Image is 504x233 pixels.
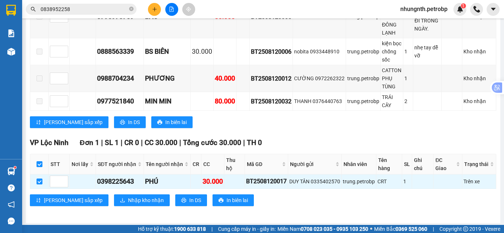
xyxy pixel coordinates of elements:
[96,38,144,65] td: 0888563339
[144,65,191,92] td: PHƯƠNG
[80,138,99,147] span: Đơn 1
[97,176,142,187] div: 0398225643
[8,184,15,191] span: question-circle
[101,138,103,147] span: |
[145,73,189,84] div: PHƯƠNG
[246,177,287,186] div: BT2508120017
[129,6,134,13] span: close-circle
[294,97,345,105] div: THANH 0376440763
[151,116,193,128] button: printerIn biên lai
[211,225,213,233] span: |
[182,3,195,16] button: aim
[97,96,142,106] div: 0977521840
[120,120,125,126] span: printer
[290,160,334,168] span: Người gửi
[192,46,212,57] div: 30.000
[175,194,207,206] button: printerIn DS
[394,4,453,14] span: nhungnth.petrobp
[96,65,144,92] td: 0988704234
[7,29,15,37] img: solution-icon
[294,47,345,56] div: nobita 0933448910
[461,3,466,8] sup: 1
[462,3,465,8] span: 1
[201,154,224,174] th: CC
[243,138,245,147] span: |
[165,118,187,126] span: In biên lai
[97,46,142,57] div: 0888563339
[203,176,223,187] div: 30.000
[141,138,143,147] span: |
[473,6,480,13] img: phone-icon
[490,6,497,13] span: caret-down
[148,3,161,16] button: plus
[213,194,254,206] button: printerIn biên lai
[8,201,15,208] span: notification
[30,116,108,128] button: sort-ascending[PERSON_NAME] sắp xếp
[464,160,489,168] span: Trạng thái
[342,154,376,174] th: Nhân viên
[72,160,88,168] span: Nơi lấy
[145,46,189,57] div: BS BIÊN
[36,120,41,126] span: sort-ascending
[224,154,245,174] th: Thu hộ
[120,198,125,204] span: download
[14,166,16,169] sup: 1
[382,66,402,91] div: CATTON PHỤ TÙNG
[250,38,293,65] td: BT2508120006
[404,74,412,82] div: 1
[191,154,201,174] th: CR
[215,96,235,106] div: 80.000
[463,47,495,56] div: Kho nhận
[403,177,411,186] div: 1
[31,7,36,12] span: search
[404,47,412,56] div: 1
[289,177,340,186] div: DUY TÂN 0335402570
[347,74,379,82] div: trung.petrobp
[128,196,164,204] span: Nhập kho nhận
[294,74,345,82] div: CƯỜNG 0972262322
[247,160,280,168] span: Mã GD
[165,3,178,16] button: file-add
[8,218,15,225] span: message
[186,7,191,12] span: aim
[227,196,248,204] span: In biên lai
[183,138,241,147] span: Tổng cước 30.000
[382,39,402,64] div: kiện bọc chống sốc
[463,177,495,186] div: Trên xe
[152,7,157,12] span: plus
[218,198,224,204] span: printer
[7,167,15,175] img: warehouse-icon
[433,225,434,233] span: |
[377,177,401,186] div: CRT
[251,74,291,83] div: BT2508120012
[402,154,412,174] th: SL
[128,118,140,126] span: In DS
[374,225,427,233] span: Miền Bắc
[96,92,144,111] td: 0977521840
[144,92,191,111] td: MIN MIN
[343,177,375,186] div: trung.petrobp
[169,7,174,12] span: file-add
[215,73,235,84] div: 40.000
[347,47,379,56] div: trung.petrobp
[382,93,402,109] div: TRÁI CÂY
[463,74,495,82] div: Kho nhận
[145,138,177,147] span: CC 30.000
[181,198,186,204] span: printer
[347,97,379,105] div: trung.petrobp
[414,43,440,60] div: nhẹ tay dễ vỡ
[396,226,427,232] strong: 0369 525 060
[138,225,206,233] span: Hỗ trợ kỹ thuật:
[463,97,495,105] div: Kho nhận
[189,196,201,204] span: In DS
[114,116,146,128] button: printerIn DS
[49,154,70,174] th: STT
[30,194,108,206] button: sort-ascending[PERSON_NAME] sắp xếp
[6,5,16,16] img: logo-vxr
[277,225,368,233] span: Miền Nam
[247,138,262,147] span: TH 0
[250,65,293,92] td: BT2508120012
[129,7,134,11] span: close-circle
[218,225,276,233] span: Cung cấp máy in - giấy in:
[404,97,412,105] div: 2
